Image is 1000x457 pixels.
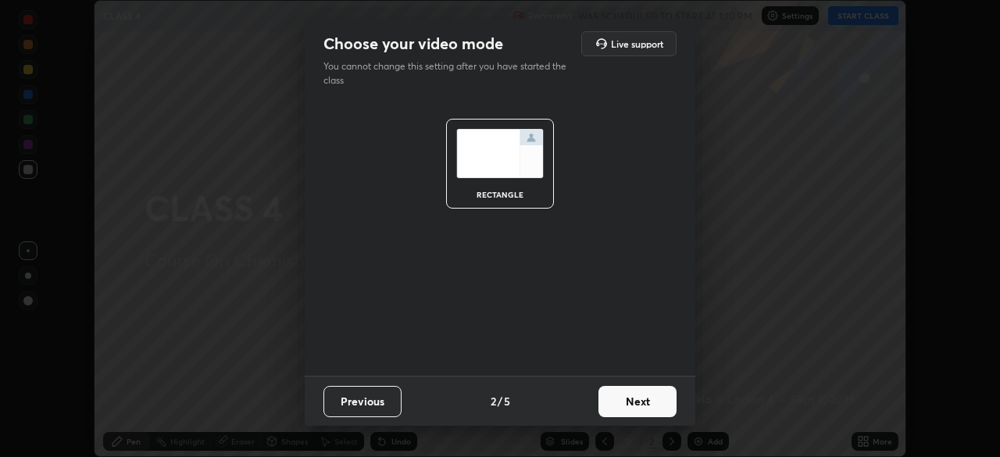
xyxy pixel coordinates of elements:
[323,386,402,417] button: Previous
[598,386,677,417] button: Next
[323,34,503,54] h2: Choose your video mode
[323,59,577,87] p: You cannot change this setting after you have started the class
[611,39,663,48] h5: Live support
[504,393,510,409] h4: 5
[498,393,502,409] h4: /
[469,191,531,198] div: rectangle
[491,393,496,409] h4: 2
[456,129,544,178] img: normalScreenIcon.ae25ed63.svg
